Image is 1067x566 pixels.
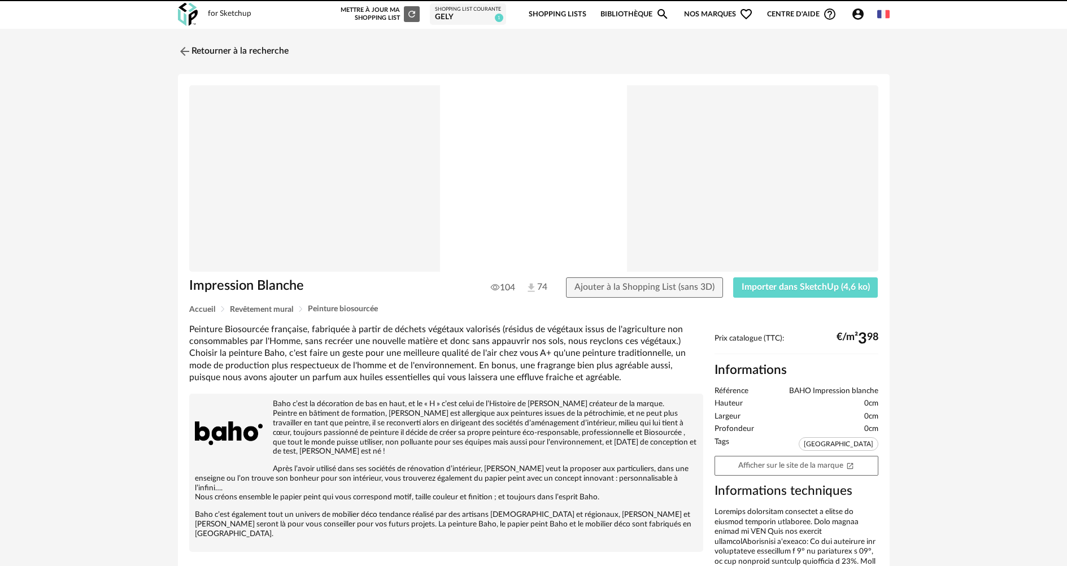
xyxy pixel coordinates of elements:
span: 3 [858,334,867,343]
img: brand logo [195,399,263,467]
span: Heart Outline icon [739,7,753,21]
span: Tags [715,437,729,454]
span: 104 [491,282,515,293]
img: fr [877,8,890,20]
span: BAHO Impression blanche [789,386,878,397]
span: Hauteur [715,399,743,409]
img: svg+xml;base64,PHN2ZyB3aWR0aD0iMjQiIGhlaWdodD0iMjQiIHZpZXdCb3g9IjAgMCAyNCAyNCIgZmlsbD0ibm9uZSIgeG... [178,45,191,58]
span: Ajouter à la Shopping List (sans 3D) [574,282,715,291]
span: Peinture biosourcée [308,305,378,313]
button: Ajouter à la Shopping List (sans 3D) [566,277,723,298]
span: Help Circle Outline icon [823,7,837,21]
div: €/m² 98 [837,334,878,343]
span: Revêtement mural [230,306,293,314]
img: OXP [178,3,198,26]
span: Importer dans SketchUp (4,6 ko) [742,282,870,291]
h2: Informations [715,362,878,378]
a: Shopping Lists [529,1,586,28]
span: 1 [495,14,503,22]
div: Mettre à jour ma Shopping List [338,6,420,22]
span: Magnify icon [656,7,669,21]
a: Shopping List courante gely 1 [435,6,501,23]
div: gely [435,12,501,23]
div: for Sketchup [208,9,251,19]
a: BibliothèqueMagnify icon [600,1,669,28]
span: 0cm [864,399,878,409]
span: Largeur [715,412,741,422]
span: Account Circle icon [851,7,870,21]
span: Nos marques [684,1,753,28]
span: 74 [525,281,545,294]
span: 0cm [864,424,878,434]
h3: Informations techniques [715,483,878,499]
span: Référence [715,386,748,397]
div: Shopping List courante [435,6,501,13]
span: Refresh icon [407,11,417,17]
div: Prix catalogue (TTC): [715,334,878,355]
p: Baho c’est la décoration de bas en haut, et le « H » c’est celui de l’Histoire de [PERSON_NAME] c... [195,399,698,456]
img: Téléchargements [525,282,537,294]
span: 0cm [864,412,878,422]
span: Centre d'aideHelp Circle Outline icon [767,7,837,21]
span: Open In New icon [846,461,854,469]
a: Retourner à la recherche [178,39,289,64]
span: [GEOGRAPHIC_DATA] [799,437,878,451]
span: Accueil [189,306,215,314]
div: Breadcrumb [189,305,878,314]
span: Profondeur [715,424,754,434]
button: Importer dans SketchUp (4,6 ko) [733,277,878,298]
span: Account Circle icon [851,7,865,21]
p: Après l’avoir utilisé dans ses sociétés de rénovation d’intérieur, [PERSON_NAME] veut la proposer... [195,464,698,503]
div: Peinture Biosourcée française, fabriquée à partir de déchets végétaux valorisés (résidus de végét... [189,324,703,384]
h1: Impression Blanche [189,277,470,295]
p: Baho c’est également tout un univers de mobilier déco tendance réalisé par des artisans [DEMOGRAP... [195,510,698,539]
a: Afficher sur le site de la marqueOpen In New icon [715,456,878,476]
img: Product pack shot [189,85,878,272]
